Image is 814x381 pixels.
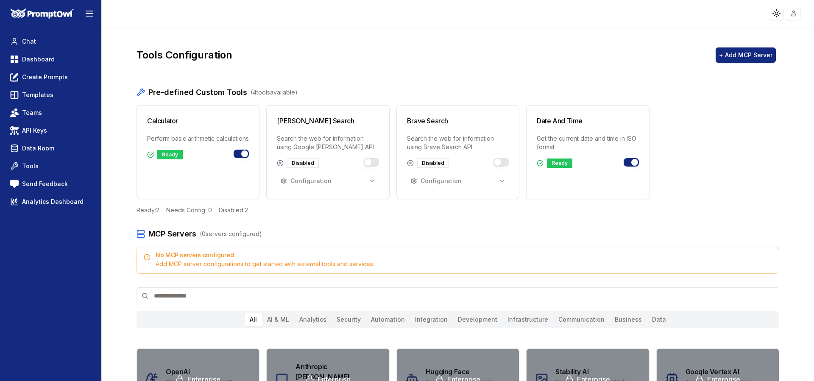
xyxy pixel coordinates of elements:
[332,313,366,326] button: Security
[22,197,84,206] span: Analytics Dashboard
[502,313,553,326] button: Infrastructure
[11,8,74,19] img: PromptOwl
[417,159,449,168] div: Disabled
[7,105,95,120] a: Teams
[147,116,178,126] h3: Calculator
[10,180,19,188] img: feedback
[624,158,639,167] button: Toggle date_and_time
[22,144,54,153] span: Data Room
[147,134,249,143] p: Perform basic arithmetic calculations
[251,88,298,97] span: ( 4 tool s available)
[553,313,610,326] button: Communication
[148,228,196,240] h2: MCP Servers
[7,159,95,174] a: Tools
[407,134,509,151] p: Search the web for information using Brave Search API
[410,313,453,326] button: Integration
[7,87,95,103] a: Templates
[537,116,583,126] h3: Date And Time
[22,180,68,188] span: Send Feedback
[22,108,42,117] span: Teams
[716,47,776,63] button: + Add MCP Server
[144,260,772,268] div: Add MCP server configurations to get started with external tools and services.
[364,158,379,167] button: Toggle serper_search
[22,91,53,99] span: Templates
[22,162,39,170] span: Tools
[407,116,448,126] h3: Brave Search
[277,116,354,126] h3: [PERSON_NAME] Search
[277,134,379,151] p: Search the web for information using Google [PERSON_NAME] API
[7,70,95,85] a: Create Prompts
[137,48,232,62] h1: Tools Configuration
[22,73,68,81] span: Create Prompts
[547,159,572,168] div: Ready
[200,230,262,238] span: ( 0 server s configured)
[7,194,95,209] a: Analytics Dashboard
[7,52,95,67] a: Dashboard
[245,313,262,326] button: All
[219,206,248,214] span: Disabled: 2
[7,176,95,192] a: Send Feedback
[7,34,95,49] a: Chat
[166,206,212,214] span: Needs Config: 0
[366,313,410,326] button: Automation
[148,86,247,98] h2: Pre-defined Custom Tools
[22,126,47,135] span: API Keys
[22,55,55,64] span: Dashboard
[647,313,671,326] button: Data
[610,313,647,326] button: Business
[22,37,36,46] span: Chat
[157,150,183,159] div: Ready
[537,134,638,151] p: Get the current date and time in ISO format
[287,159,319,168] div: Disabled
[788,7,800,19] img: placeholder-user.jpg
[294,313,332,326] button: Analytics
[137,206,159,214] span: Ready: 2
[144,252,772,258] h5: No MCP servers configured
[262,313,294,326] button: AI & ML
[493,158,509,167] button: Toggle brave_search
[7,123,95,138] a: API Keys
[453,313,502,326] button: Development
[234,150,249,158] button: Toggle calculator
[7,141,95,156] a: Data Room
